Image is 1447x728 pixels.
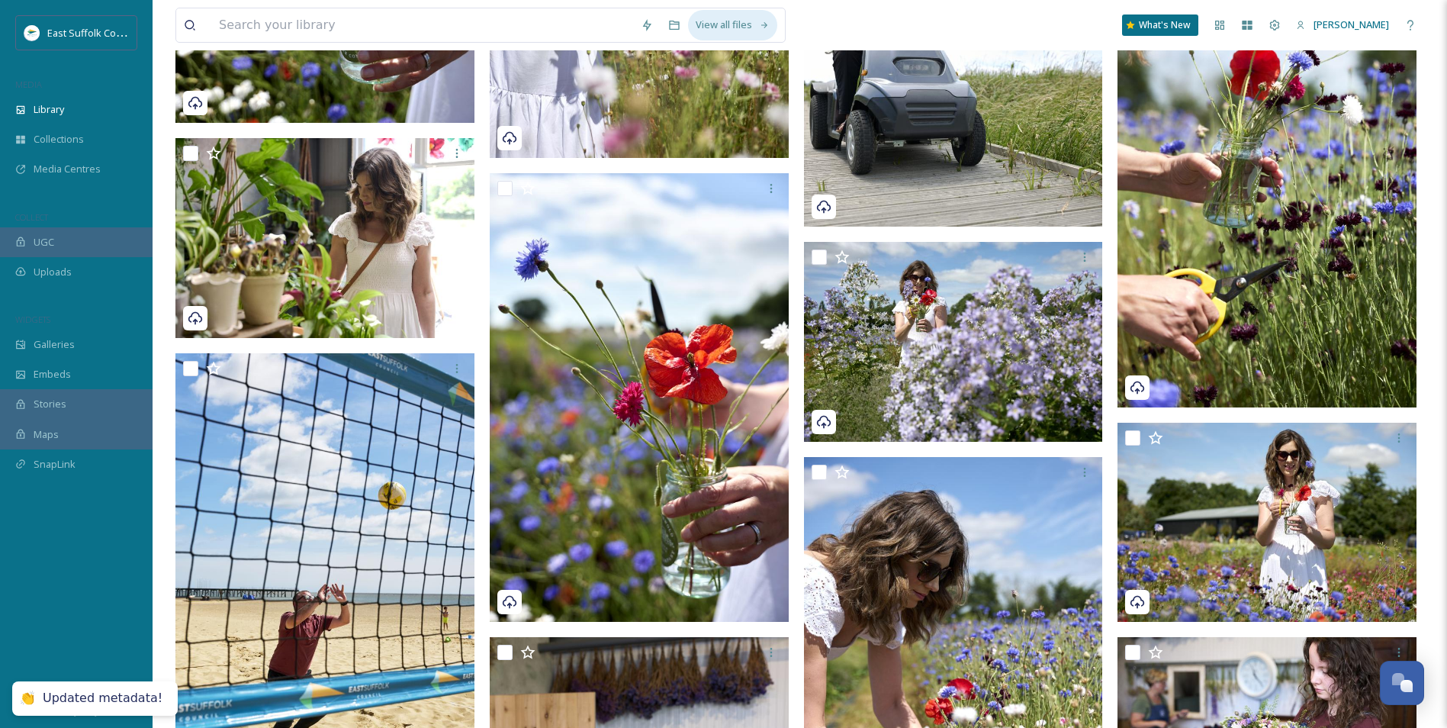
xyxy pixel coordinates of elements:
span: WIDGETS [15,314,50,325]
img: SouthwoldFlowerCo_MischaPhotoLtd_0625(2) [1117,422,1416,622]
span: Uploads [34,265,72,279]
span: Galleries [34,337,75,352]
a: View all files [688,10,777,40]
span: Media Centres [34,162,101,176]
span: Embeds [34,367,71,382]
span: Stories [34,397,66,411]
a: [PERSON_NAME] [1288,10,1397,40]
span: Library [34,102,64,117]
div: 👏 [20,691,35,707]
div: Updated metadata! [43,691,162,707]
span: Collections [34,132,84,147]
span: UGC [34,235,54,250]
a: What's New [1122,14,1198,36]
span: Maps [34,427,59,442]
img: SouthwoldFlowerCo_MischaPhotoLtd_0625(11) [804,242,1103,442]
span: East Suffolk Council [47,25,137,40]
img: SouthwoldFlowerCo_MischaPhotoLtd_0625(6) [175,138,474,338]
span: COLLECT [15,211,48,223]
span: MEDIA [15,79,42,90]
img: RSPBMinsmere_MischaPhotoLtd_0625(5) [804,27,1103,227]
span: [PERSON_NAME] [1314,18,1389,31]
input: Search your library [211,8,633,42]
img: SouthwoldFlowerCo_MischaPhotoLtd_0625(9) [490,173,789,622]
span: SnapLink [34,457,76,472]
button: Open Chat [1380,661,1424,705]
img: ESC%20Logo.png [24,25,40,40]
